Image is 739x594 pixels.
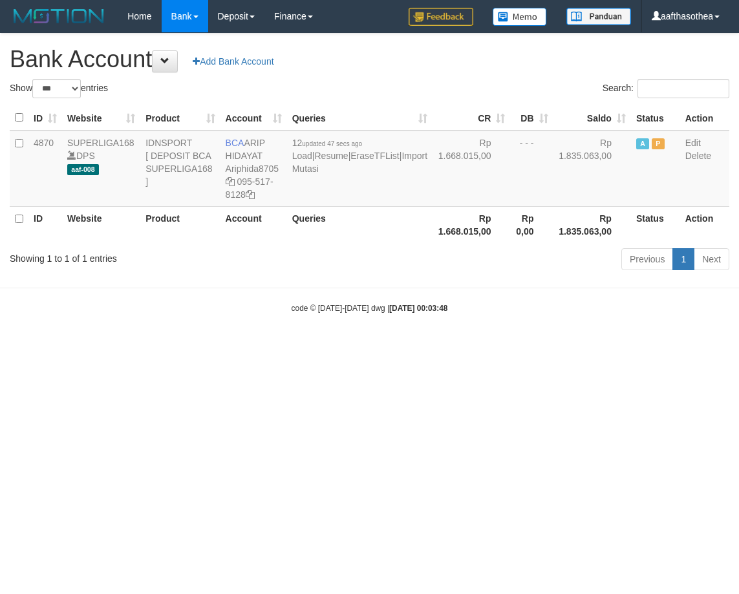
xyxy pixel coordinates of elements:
a: Resume [315,151,348,161]
td: Rp 1.835.063,00 [553,131,631,207]
th: Product [140,206,220,243]
a: Next [694,248,729,270]
td: IDNSPORT [ DEPOSIT BCA SUPERLIGA168 ] [140,131,220,207]
a: Copy Ariphida8705 to clipboard [226,176,235,187]
a: Import Mutasi [292,151,427,174]
th: Rp 1.835.063,00 [553,206,631,243]
th: Rp 1.668.015,00 [433,206,510,243]
span: 12 [292,138,362,148]
img: Feedback.jpg [409,8,473,26]
label: Show entries [10,79,108,98]
input: Search: [637,79,729,98]
label: Search: [603,79,729,98]
th: Action [680,105,729,131]
img: panduan.png [566,8,631,25]
a: EraseTFList [350,151,399,161]
strong: [DATE] 00:03:48 [389,304,447,313]
th: ID [28,206,62,243]
span: aaf-008 [67,164,99,175]
span: BCA [226,138,244,148]
a: SUPERLIGA168 [67,138,134,148]
td: ARIP HIDAYAT 095-517-8128 [220,131,287,207]
th: Product: activate to sort column ascending [140,105,220,131]
th: Account [220,206,287,243]
a: Delete [685,151,711,161]
h1: Bank Account [10,47,729,72]
a: Ariphida8705 [226,164,279,174]
div: Showing 1 to 1 of 1 entries [10,247,298,265]
th: Account: activate to sort column ascending [220,105,287,131]
a: Copy 0955178128 to clipboard [246,189,255,200]
a: Add Bank Account [184,50,282,72]
th: Status [631,105,680,131]
td: 4870 [28,131,62,207]
th: Saldo: activate to sort column ascending [553,105,631,131]
td: - - - [510,131,553,207]
th: Queries: activate to sort column ascending [287,105,433,131]
th: DB: activate to sort column ascending [510,105,553,131]
th: Status [631,206,680,243]
th: Action [680,206,729,243]
th: Website [62,206,140,243]
img: Button%20Memo.svg [493,8,547,26]
th: ID: activate to sort column ascending [28,105,62,131]
img: MOTION_logo.png [10,6,108,26]
a: Edit [685,138,701,148]
span: Paused [652,138,665,149]
a: Previous [621,248,673,270]
a: 1 [672,248,694,270]
a: Load [292,151,312,161]
span: Active [636,138,649,149]
small: code © [DATE]-[DATE] dwg | [292,304,448,313]
td: Rp 1.668.015,00 [433,131,510,207]
span: updated 47 secs ago [302,140,362,147]
td: DPS [62,131,140,207]
th: Website: activate to sort column ascending [62,105,140,131]
select: Showentries [32,79,81,98]
span: | | | [292,138,427,174]
th: Queries [287,206,433,243]
th: CR: activate to sort column ascending [433,105,510,131]
th: Rp 0,00 [510,206,553,243]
